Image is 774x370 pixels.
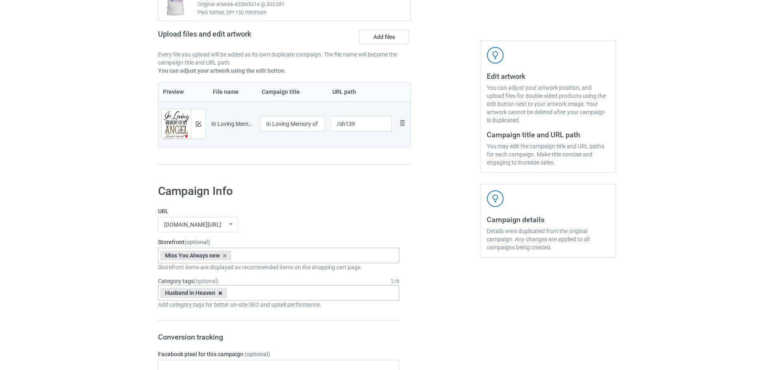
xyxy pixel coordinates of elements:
[158,207,399,215] label: URL
[211,120,254,128] div: In Loving Memory of My Angel, Forever in my Heart.png
[487,142,610,167] div: You may edit the campaign title and URL paths for each campaign. Make title concise and engaging ...
[487,227,610,251] div: Details were duplicated from the original campaign. Any changes are applied to all campaigns bein...
[158,184,399,199] h1: Campaign Info
[162,109,191,144] img: original.png
[397,118,407,128] img: svg+xml;base64,PD94bWwgdmVyc2lvbj0iMS4wIiBlbmNvZGluZz0iVVRGLTgiPz4KPHN2ZyB3aWR0aD0iMjhweCIgaGVpZ2...
[158,50,411,67] p: Every file you upload will be added as its own duplicate campaign. The file name will become the ...
[158,238,399,246] label: Storefront
[184,239,210,245] span: (optional)
[158,350,399,358] label: Facebook pixel for this campaign
[194,278,219,284] span: (optional)
[158,67,286,74] b: You can adjust your artwork using the edit button.
[487,190,504,207] img: svg+xml;base64,PD94bWwgdmVyc2lvbj0iMS4wIiBlbmNvZGluZz0iVVRGLTgiPz4KPHN2ZyB3aWR0aD0iNDJweCIgaGVpZ2...
[487,71,610,81] h3: Edit artwork
[196,121,201,127] img: svg+xml;base64,PD94bWwgdmVyc2lvbj0iMS4wIiBlbmNvZGluZz0iVVRGLTgiPz4KPHN2ZyB3aWR0aD0iMTRweCIgaGVpZ2...
[257,82,328,101] th: Campaign title
[359,30,409,44] label: Add files
[487,47,504,64] img: svg+xml;base64,PD94bWwgdmVyc2lvbj0iMS4wIiBlbmNvZGluZz0iVVRGLTgiPz4KPHN2ZyB3aWR0aD0iNDJweCIgaGVpZ2...
[197,9,360,17] span: PNG format, DPI 150 minimum
[158,30,310,45] h2: Upload files and edit artwork
[328,82,395,101] th: URL path
[158,263,399,271] div: Storefront items are displayed as recommended items on the shopping cart page.
[487,84,610,124] div: You can adjust your artwork position, and upload files for double-sided products using the edit b...
[208,82,257,101] th: File name
[245,351,270,357] span: (optional)
[158,277,219,285] label: Category tags
[158,301,399,309] div: Add category tags for better on-site SEO and upsell performance.
[164,222,221,227] div: [DOMAIN_NAME][URL]
[487,130,610,139] h3: Campaign title and URL path
[160,251,231,260] div: Miss You Always new
[197,0,360,9] span: Original Artwork 4228x5314 @ 302 DPI
[487,215,610,224] h3: Campaign details
[390,277,399,285] div: 1 / 6
[158,82,208,101] th: Preview
[160,288,227,298] div: Husband in Heaven
[158,332,399,342] h3: Conversion tracking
